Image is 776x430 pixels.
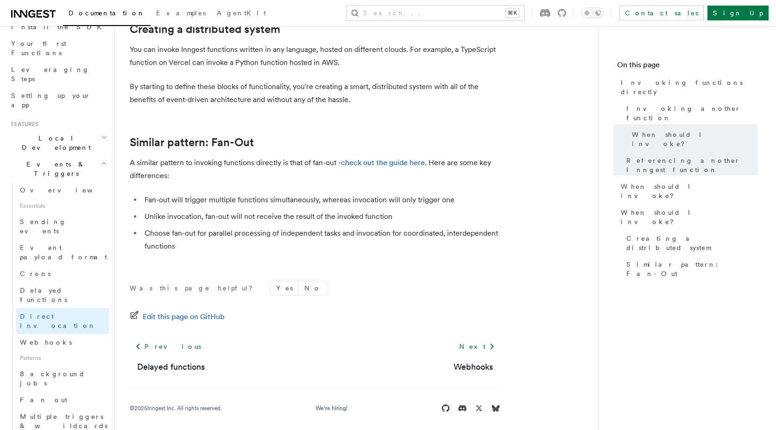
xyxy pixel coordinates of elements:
a: Previous [130,338,206,355]
a: Next [454,338,500,355]
a: Overview [16,182,109,199]
a: Crons [16,265,109,282]
a: Setting up your app [7,87,109,113]
a: Sending events [16,213,109,239]
span: Sending events [20,218,66,235]
a: Fan out [16,391,109,408]
span: Essentials [16,199,109,213]
span: Leveraging Steps [11,66,89,83]
a: When should I invoke? [617,178,757,204]
a: check out the guide here [341,158,425,167]
span: Patterns [16,351,109,366]
span: When should I invoke? [621,208,757,226]
a: Webhooks [454,360,493,373]
a: Similar pattern: Fan-Out [130,136,254,149]
span: Background jobs [20,370,85,387]
li: Unlike invocation, fan-out will not receive the result of the invoked function [142,210,500,223]
a: Your first Functions [7,35,109,61]
button: Yes [271,281,298,295]
kbd: ⌘K [506,8,519,18]
button: Events & Triggers [7,156,109,182]
span: Invoking functions directly [621,78,757,96]
span: Documentation [69,9,145,17]
span: Creating a distributed system [626,234,757,252]
a: Similar pattern: Fan-Out [623,256,757,282]
span: Referencing another Inngest function [626,156,757,174]
a: Creating a distributed system [623,230,757,256]
a: Documentation [63,3,151,26]
a: When should I invoke? [617,204,757,230]
a: Referencing another Inngest function [623,152,757,178]
a: Edit this page on GitHub [130,310,225,323]
a: Event payload format [16,239,109,265]
a: Invoking another function [623,100,757,126]
a: Examples [151,3,211,25]
span: Examples [156,9,206,17]
p: You can invoke Inngest functions written in any language, hosted on different clouds. For example... [130,43,500,69]
button: Search...⌘K [347,6,524,20]
p: By starting to define these blocks of functionality, you're creating a smart, distributed system ... [130,80,500,106]
span: Webhooks [20,339,72,346]
span: When should I invoke? [632,130,757,148]
span: Multiple triggers & wildcards [20,413,107,430]
p: Was this page helpful? [130,283,259,293]
p: A similar pattern to invoking functions directly is that of fan-out - . Here are some key differe... [130,156,500,182]
a: We're hiring! [315,404,347,412]
a: When should I invoke? [628,126,757,152]
a: Invoking functions directly [617,74,757,100]
a: Webhooks [16,334,109,351]
span: Delayed functions [20,287,67,303]
span: Crons [20,270,50,277]
h4: On this page [617,59,757,74]
a: Background jobs [16,366,109,391]
button: No [299,281,327,295]
li: Fan-out will trigger multiple functions simultaneously, whereas invocation will only trigger one [142,193,500,206]
a: Delayed functions [137,360,205,373]
span: When should I invoke? [621,182,757,200]
a: Sign Up [707,6,769,20]
span: Install the SDK [11,23,107,31]
a: Creating a distributed system [130,23,280,36]
span: Events & Triggers [7,160,101,178]
a: Install the SDK [7,19,109,35]
span: Fan out [20,396,67,404]
span: AgentKit [217,9,266,17]
a: Delayed functions [16,282,109,308]
button: Toggle dark mode [581,7,604,19]
span: Features [7,121,38,128]
button: Local Development [7,130,109,156]
span: Edit this page on GitHub [143,310,225,323]
span: Your first Functions [11,40,66,57]
span: Overview [20,186,115,194]
a: Contact sales [619,6,704,20]
div: © 2025 Inngest Inc. All rights reserved. [130,404,222,412]
span: Invoking another function [626,104,757,122]
a: Leveraging Steps [7,61,109,87]
span: Setting up your app [11,92,91,109]
span: Similar pattern: Fan-Out [626,260,757,278]
span: Local Development [7,134,101,152]
span: Direct invocation [20,313,96,329]
span: Event payload format [20,244,107,261]
a: AgentKit [211,3,271,25]
li: Choose fan-out for parallel processing of independent tasks and invocation for coordinated, inter... [142,227,500,253]
a: Direct invocation [16,308,109,334]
